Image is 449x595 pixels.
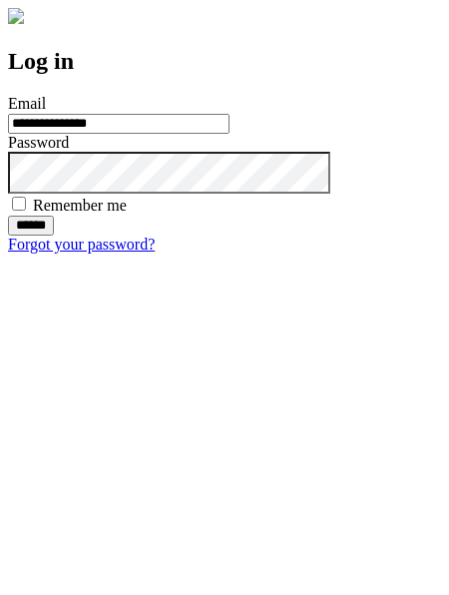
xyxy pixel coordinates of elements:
[8,134,69,151] label: Password
[8,95,46,112] label: Email
[8,48,441,75] h2: Log in
[8,8,24,24] img: logo-4e3dc11c47720685a147b03b5a06dd966a58ff35d612b21f08c02c0306f2b779.png
[33,197,127,214] label: Remember me
[8,236,155,253] a: Forgot your password?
